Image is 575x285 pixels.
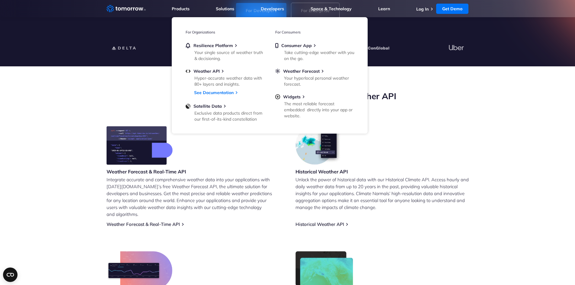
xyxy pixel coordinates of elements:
[186,30,264,34] h3: For Organizations
[295,221,344,227] a: Historical Weather API
[194,110,265,122] div: Exclusive data products direct from our first-of-its-kind constellation
[261,6,284,11] a: Developers
[216,6,234,11] a: Solutions
[275,43,354,60] a: Consumer AppTake cutting-edge weather with you on the go.
[284,75,354,87] div: Your hyperlocal personal weather forecast.
[275,30,354,34] h3: For Consumers
[275,43,278,48] img: mobile.svg
[107,4,146,13] a: Home link
[275,94,354,118] a: WidgetsThe most reliable forecast embedded directly into your app or website.
[186,68,264,86] a: Weather APIHyper-accurate weather data with 80+ layers and insights.
[186,43,264,60] a: Resilience PlatformYour single source of weather truth & decisioning.
[186,43,190,48] img: bell.svg
[416,6,429,12] a: Log In
[295,176,469,211] p: Unlock the power of historical data with our Historical Climate API. Access hourly and daily weat...
[194,90,234,95] a: See Documentation
[283,68,320,74] span: Weather Forecast
[193,68,220,74] span: Weather API
[284,49,354,62] div: Take cutting-edge weather with you on the go.
[281,43,312,48] span: Consumer App
[172,6,190,11] a: Products
[186,103,190,109] img: satellite-data-menu.png
[194,49,265,62] div: Your single source of weather truth & decisioning.
[193,103,222,109] span: Satellite Data
[275,68,280,74] img: sun.svg
[107,90,469,102] h2: Leverage [DATE][DOMAIN_NAME]’s Free Weather API
[275,68,354,86] a: Weather ForecastYour hyperlocal personal weather forecast.
[3,268,18,282] button: Open CMP widget
[436,4,468,14] a: Get Demo
[107,221,180,227] a: Weather Forecast & Real-Time API
[311,6,352,11] a: Space & Technology
[275,94,280,100] img: plus-circle.svg
[186,103,264,121] a: Satellite DataExclusive data products direct from our first-of-its-kind constellation
[194,75,265,87] div: Hyper-accurate weather data with 80+ layers and insights.
[295,168,348,175] h3: Historical Weather API
[283,94,301,100] span: Widgets
[107,176,280,218] p: Integrate accurate and comprehensive weather data into your applications with [DATE][DOMAIN_NAME]...
[107,168,186,175] h3: Weather Forecast & Real-Time API
[186,68,190,74] img: api.svg
[378,6,390,11] a: Learn
[284,101,354,119] div: The most reliable forecast embedded directly into your app or website.
[193,43,233,48] span: Resilience Platform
